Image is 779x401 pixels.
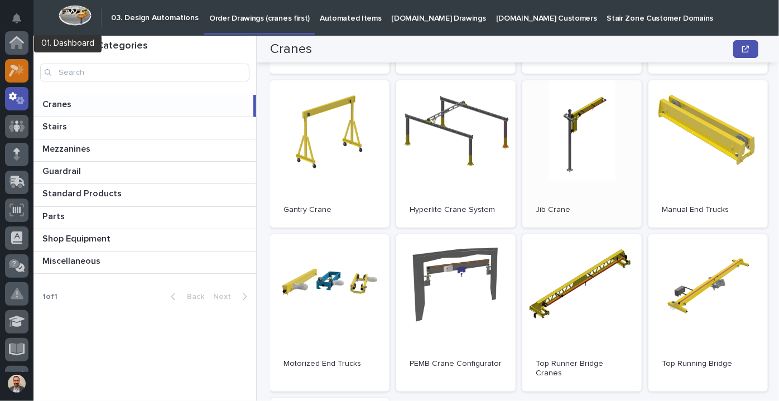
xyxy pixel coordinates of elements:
[270,41,312,57] h2: Cranes
[522,80,642,228] a: Jib Crane
[42,97,74,110] p: Cranes
[42,209,67,222] p: Parts
[396,80,516,228] a: Hyperlite Crane System
[648,80,768,228] a: Manual End Trucks
[33,184,256,206] a: Standard ProductsStandard Products
[270,80,390,228] a: Gantry Crane
[283,205,376,215] p: Gantry Crane
[270,234,390,392] a: Motorized End Trucks
[662,205,754,215] p: Manual End Trucks
[42,186,124,199] p: Standard Products
[40,40,249,52] h1: Automation Categories
[111,13,199,23] h2: 03. Design Automations
[536,359,628,378] p: Top Runner Bridge Cranes
[283,359,376,369] p: Motorized End Trucks
[662,359,754,369] p: Top Running Bridge
[33,162,256,184] a: GuardrailGuardrail
[536,205,628,215] p: Jib Crane
[410,205,502,215] p: Hyperlite Crane System
[33,252,256,274] a: MiscellaneousMiscellaneous
[33,207,256,229] a: PartsParts
[522,234,642,392] a: Top Runner Bridge Cranes
[180,293,204,301] span: Back
[33,117,256,139] a: StairsStairs
[42,231,113,244] p: Shop Equipment
[42,164,83,177] p: Guardrail
[33,229,256,252] a: Shop EquipmentShop Equipment
[42,142,93,154] p: Mezzanines
[213,293,238,301] span: Next
[42,254,103,267] p: Miscellaneous
[5,7,28,30] button: Notifications
[14,13,28,31] div: Notifications
[648,234,768,392] a: Top Running Bridge
[33,139,256,162] a: MezzaninesMezzanines
[33,95,256,117] a: CranesCranes
[40,64,249,81] input: Search
[162,292,209,302] button: Back
[396,234,516,392] a: PEMB Crane Configurator
[209,292,256,302] button: Next
[59,5,92,26] img: Workspace Logo
[42,119,69,132] p: Stairs
[5,372,28,395] button: users-avatar
[410,359,502,369] p: PEMB Crane Configurator
[33,283,66,311] p: 1 of 1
